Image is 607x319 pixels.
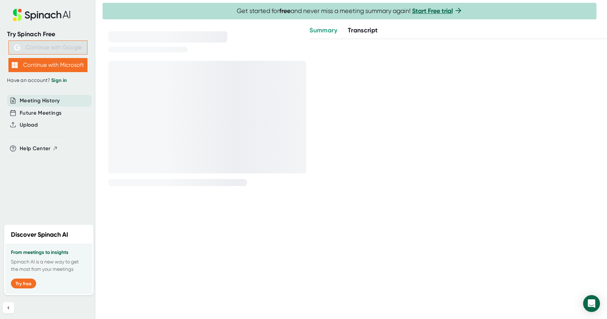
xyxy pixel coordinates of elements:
h2: Discover Spinach AI [11,230,68,240]
button: Continue with Microsoft [8,58,87,72]
button: Help Center [20,145,58,153]
span: Help Center [20,145,51,153]
button: Transcript [348,26,378,35]
div: Open Intercom Messenger [583,295,600,312]
button: Future Meetings [20,109,61,117]
button: Meeting History [20,97,60,105]
button: Collapse sidebar [3,302,14,313]
a: Sign in [51,77,67,83]
span: Transcript [348,26,378,34]
h3: From meetings to insights [11,250,87,255]
b: free [279,7,291,15]
button: Upload [20,121,38,129]
a: Start Free trial [412,7,453,15]
button: Try free [11,279,36,288]
img: Aehbyd4JwY73AAAAAElFTkSuQmCC [14,44,20,51]
p: Spinach AI is a new way to get the most from your meetings [11,258,87,273]
span: Get started for and never miss a meeting summary again! [237,7,463,15]
div: Try Spinach Free [7,30,89,38]
button: Continue with Google [8,40,87,55]
div: Have an account? [7,77,89,84]
button: Summary [309,26,337,35]
span: Summary [309,26,337,34]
